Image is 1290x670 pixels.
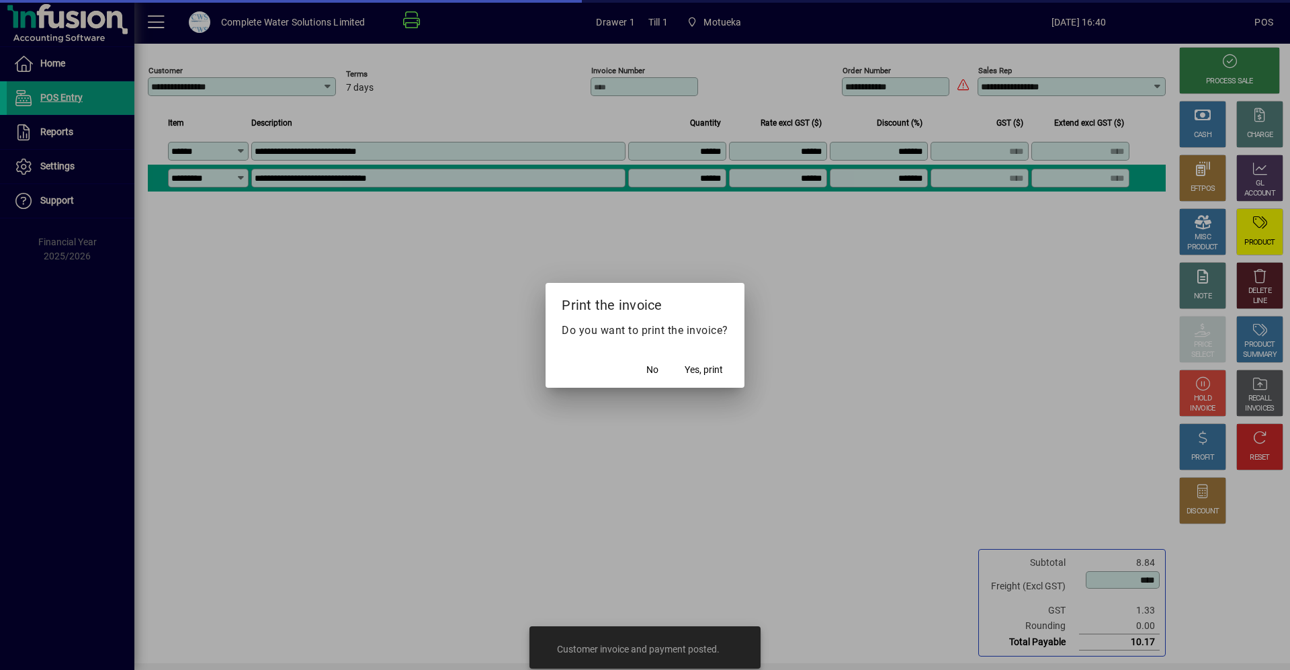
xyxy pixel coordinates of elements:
[631,358,674,382] button: No
[546,283,744,322] h2: Print the invoice
[679,358,728,382] button: Yes, print
[562,323,728,339] p: Do you want to print the invoice?
[646,363,658,377] span: No
[685,363,723,377] span: Yes, print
